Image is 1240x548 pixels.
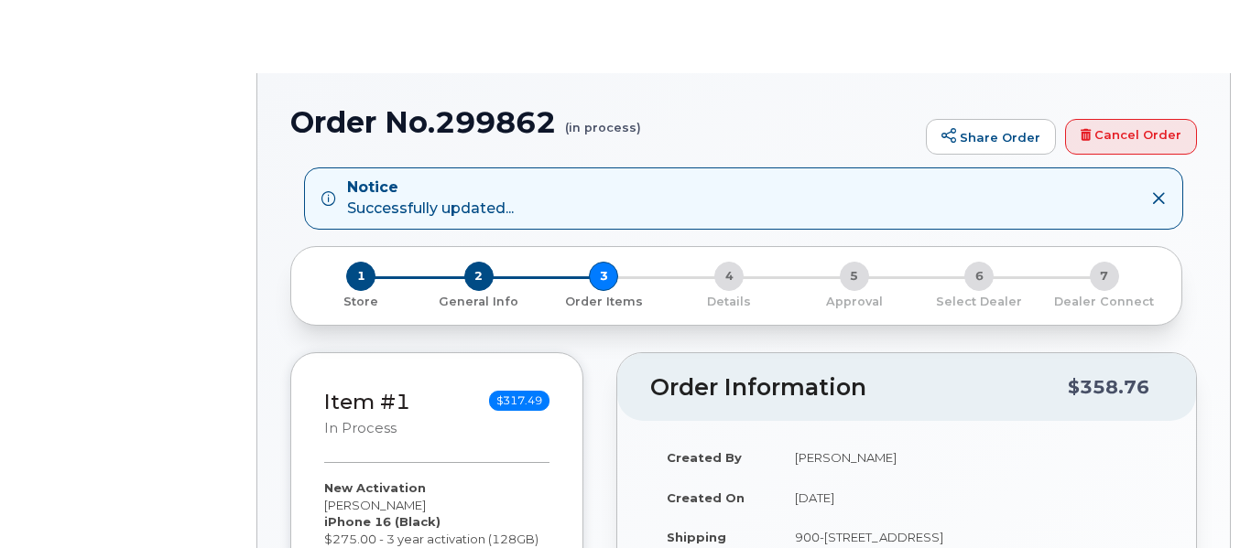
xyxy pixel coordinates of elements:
div: $358.76 [1068,370,1149,404]
h1: Order No.299862 [290,106,917,138]
strong: Created On [667,490,745,505]
td: [DATE] [778,478,1163,518]
strong: Notice [347,177,514,199]
small: (in process) [565,106,641,134]
span: 2 [464,262,494,291]
small: in process [324,420,397,436]
strong: Created By [667,450,742,465]
a: Share Order [926,119,1056,156]
strong: New Activation [324,480,426,495]
a: Cancel Order [1065,119,1197,156]
h2: Order Information [650,375,1068,401]
a: Item #1 [324,389,410,414]
p: General Info [424,294,535,310]
a: 2 General Info [417,291,542,310]
span: 1 [346,262,375,291]
a: 1 Store [306,291,417,310]
div: Successfully updated... [347,177,514,220]
strong: iPhone 16 (Black) [324,514,441,529]
span: $317.49 [489,391,549,411]
td: [PERSON_NAME] [778,437,1163,478]
p: Store [313,294,409,310]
